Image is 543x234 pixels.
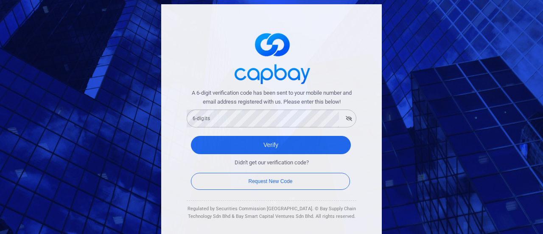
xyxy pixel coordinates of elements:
[191,136,351,154] button: Verify
[229,25,314,89] img: logo
[187,205,356,220] div: Regulated by Securities Commission [GEOGRAPHIC_DATA]. © Bay Supply Chain Technology Sdn Bhd & Bay...
[187,89,356,107] span: A 6-digit verification code has been sent to your mobile number and email address registered with...
[191,173,350,190] button: Request New Code
[235,158,309,167] span: Didn't get our verification code?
